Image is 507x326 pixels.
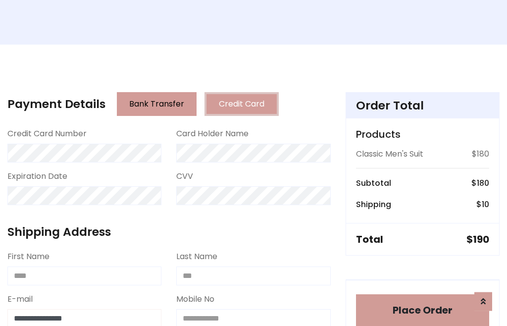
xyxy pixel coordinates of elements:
button: Place Order [356,294,489,326]
label: Expiration Date [7,170,67,182]
label: Card Holder Name [176,128,249,140]
h6: $ [476,200,489,209]
label: Last Name [176,251,217,263]
h4: Payment Details [7,97,105,111]
span: 180 [477,177,489,189]
label: E-mail [7,293,33,305]
h5: Total [356,233,383,245]
h5: Products [356,128,489,140]
span: 10 [482,199,489,210]
h5: $ [466,233,489,245]
button: Credit Card [204,92,279,116]
h4: Order Total [356,99,489,112]
label: Credit Card Number [7,128,87,140]
h6: $ [471,178,489,188]
button: Bank Transfer [117,92,197,116]
h4: Shipping Address [7,225,331,239]
p: Classic Men's Suit [356,148,423,160]
h6: Shipping [356,200,391,209]
label: First Name [7,251,50,263]
label: Mobile No [176,293,214,305]
span: 190 [473,232,489,246]
label: CVV [176,170,193,182]
p: $180 [472,148,489,160]
h6: Subtotal [356,178,391,188]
